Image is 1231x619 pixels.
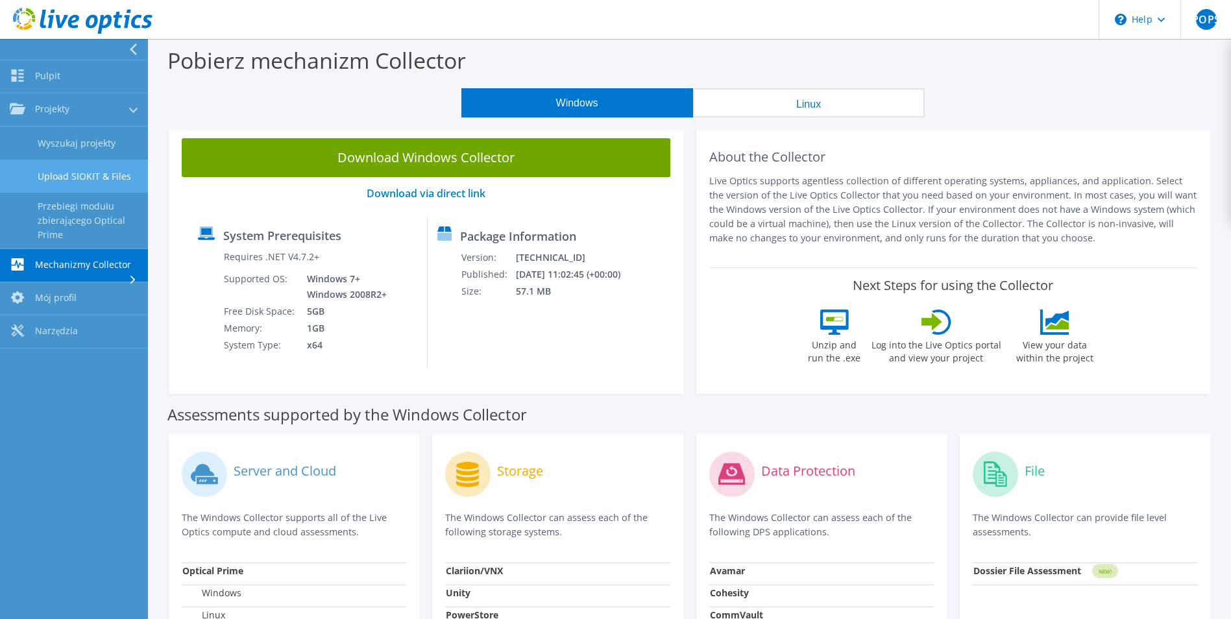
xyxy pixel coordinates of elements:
[182,511,406,539] p: The Windows Collector supports all of the Live Optics compute and cloud assessments.
[871,335,1002,365] label: Log into the Live Optics portal and view your project
[709,174,1198,245] p: Live Optics supports agentless collection of different operating systems, appliances, and applica...
[515,283,637,300] td: 57.1 MB
[367,186,485,200] a: Download via direct link
[710,564,745,577] strong: Avamar
[297,303,389,320] td: 5GB
[710,587,749,599] strong: Cohesity
[446,587,470,599] strong: Unity
[297,271,389,303] td: Windows 7+ Windows 2008R2+
[1115,14,1127,25] svg: \n
[182,587,241,600] label: Windows
[461,249,515,266] td: Version:
[224,250,319,263] label: Requires .NET V4.7.2+
[1098,568,1111,575] tspan: NEW!
[234,465,336,478] label: Server and Cloud
[223,320,297,337] td: Memory:
[693,88,925,117] button: Linux
[709,511,934,539] p: The Windows Collector can assess each of the following DPS applications.
[445,511,670,539] p: The Windows Collector can assess each of the following storage systems.
[461,266,515,283] td: Published:
[461,283,515,300] td: Size:
[1196,9,1217,30] span: POPS
[805,335,864,365] label: Unzip and run the .exe
[497,465,543,478] label: Storage
[761,465,855,478] label: Data Protection
[182,564,243,577] strong: Optical Prime
[167,408,527,421] label: Assessments supported by the Windows Collector
[297,337,389,354] td: x64
[515,266,637,283] td: [DATE] 11:02:45 (+00:00)
[223,303,297,320] td: Free Disk Space:
[223,337,297,354] td: System Type:
[1008,335,1102,365] label: View your data within the project
[167,45,466,75] label: Pobierz mechanizm Collector
[853,278,1053,293] label: Next Steps for using the Collector
[515,249,637,266] td: [TECHNICAL_ID]
[973,511,1197,539] p: The Windows Collector can provide file level assessments.
[461,88,693,117] button: Windows
[460,230,576,243] label: Package Information
[446,564,503,577] strong: Clariion/VNX
[297,320,389,337] td: 1GB
[973,564,1081,577] strong: Dossier File Assessment
[182,138,670,177] a: Download Windows Collector
[223,271,297,303] td: Supported OS:
[709,149,1198,165] h2: About the Collector
[1025,465,1045,478] label: File
[223,229,341,242] label: System Prerequisites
